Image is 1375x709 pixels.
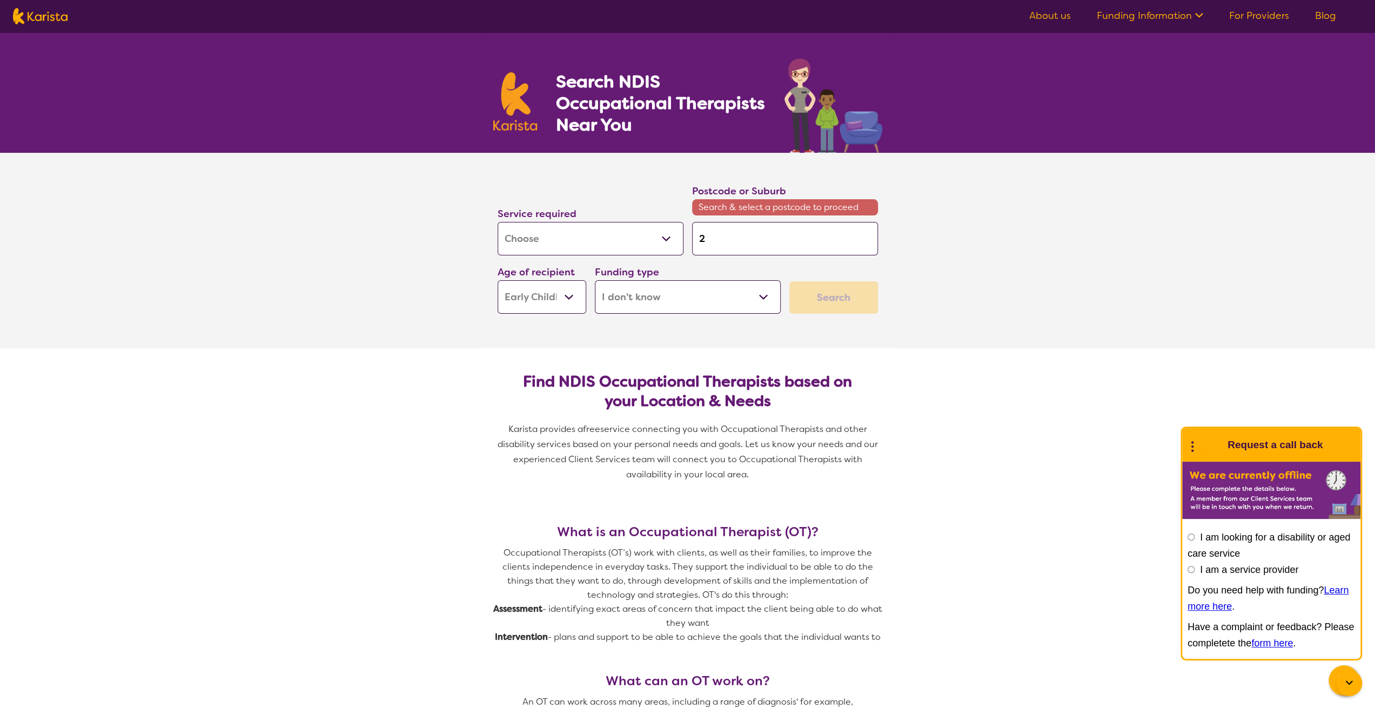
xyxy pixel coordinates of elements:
label: Funding type [595,266,659,279]
p: Occupational Therapists (OT’s) work with clients, as well as their families, to improve the clien... [493,546,882,602]
a: Funding Information [1097,9,1203,22]
label: I am a service provider [1200,564,1298,575]
p: - plans and support to be able to achieve the goals that the individual wants to [493,630,882,644]
p: Do you need help with funding? . [1188,582,1355,615]
button: Channel Menu [1329,665,1359,696]
img: Karista logo [13,8,68,24]
h2: Find NDIS Occupational Therapists based on your Location & Needs [506,372,869,411]
span: service connecting you with Occupational Therapists and other disability services based on your p... [498,423,880,480]
strong: Intervention [495,631,548,643]
h1: Request a call back [1228,437,1323,453]
strong: Assessment [493,603,542,615]
img: Karista [1199,434,1221,456]
label: Service required [498,207,576,220]
span: Search & select a postcode to proceed [692,199,878,215]
label: I am looking for a disability or aged care service [1188,532,1350,559]
span: free [583,423,600,435]
label: Postcode or Suburb [692,185,786,198]
a: For Providers [1229,9,1289,22]
label: Age of recipient [498,266,575,279]
span: Karista provides a [508,423,583,435]
p: Have a complaint or feedback? Please completete the . [1188,619,1355,651]
a: Blog [1315,9,1336,22]
img: Karista logo [493,72,538,131]
img: Karista offline chat form to request call back [1182,462,1360,519]
p: - identifying exact areas of concern that impact the client being able to do what they want [493,602,882,630]
h3: What can an OT work on? [493,673,882,688]
a: form here [1251,638,1293,649]
h3: What is an Occupational Therapist (OT)? [493,524,882,539]
img: occupational-therapy [784,58,882,153]
a: About us [1029,9,1071,22]
input: Type [692,222,878,255]
h1: Search NDIS Occupational Therapists Near You [555,71,766,136]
